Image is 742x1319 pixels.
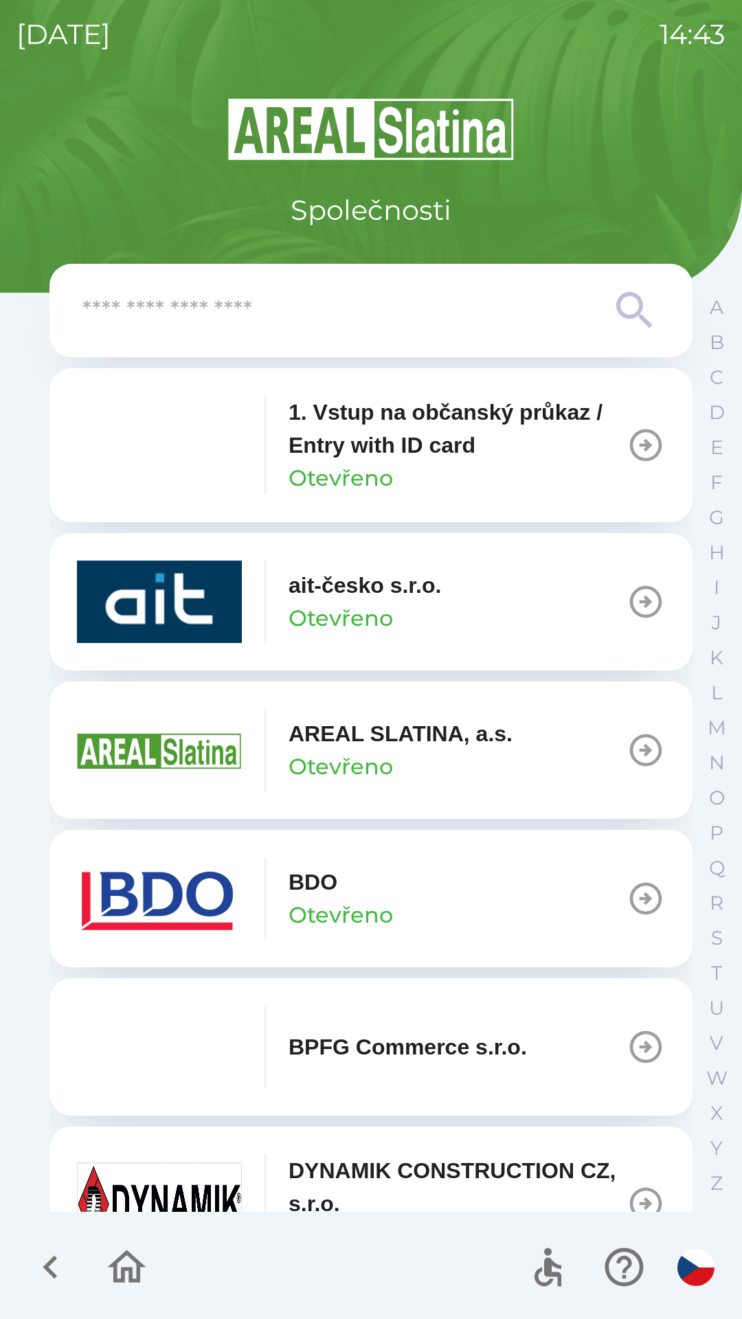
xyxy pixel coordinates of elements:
[708,716,726,740] p: M
[289,602,393,635] p: Otevřeno
[699,675,734,710] button: L
[77,404,242,486] img: 93ea42ec-2d1b-4d6e-8f8a-bdbb4610bcc3.png
[49,96,693,162] img: Logo
[699,290,734,325] button: A
[699,1061,734,1096] button: W
[699,500,734,535] button: G
[706,1066,728,1090] p: W
[699,991,734,1026] button: U
[699,886,734,921] button: R
[699,745,734,780] button: N
[289,1030,527,1063] p: BPFG Commerce s.r.o.
[699,815,734,850] button: P
[77,1162,242,1245] img: 9aa1c191-0426-4a03-845b-4981a011e109.jpeg
[710,821,723,845] p: P
[710,1136,723,1160] p: Y
[291,190,451,231] p: Společnosti
[710,1031,723,1055] p: V
[714,576,719,600] p: I
[49,681,693,819] button: AREAL SLATINA, a.s.Otevřeno
[677,1249,715,1286] img: cs flag
[699,850,734,886] button: Q
[660,14,726,55] p: 14:43
[699,535,734,570] button: H
[709,786,725,810] p: O
[49,1127,693,1281] button: DYNAMIK CONSTRUCTION CZ, s.r.o.Otevřeno
[49,978,693,1116] button: BPFG Commerce s.r.o.
[699,605,734,640] button: J
[711,961,722,985] p: T
[699,1131,734,1166] button: Y
[77,857,242,940] img: ae7449ef-04f1-48ed-85b5-e61960c78b50.png
[77,1006,242,1088] img: f3b1b367-54a7-43c8-9d7e-84e812667233.png
[709,541,725,565] p: H
[289,462,393,495] p: Otevřeno
[699,430,734,465] button: E
[699,570,734,605] button: I
[49,533,693,670] button: ait-česko s.r.o.Otevřeno
[709,401,725,425] p: D
[710,436,723,460] p: E
[289,717,513,750] p: AREAL SLATINA, a.s.
[289,1154,627,1220] p: DYNAMIK CONSTRUCTION CZ, s.r.o.
[49,830,693,967] button: BDOOtevřeno
[699,395,734,430] button: D
[77,561,242,643] img: 40b5cfbb-27b1-4737-80dc-99d800fbabba.png
[699,956,734,991] button: T
[289,899,393,932] p: Otevřeno
[711,926,723,950] p: S
[16,14,111,55] p: [DATE]
[709,856,725,880] p: Q
[710,891,723,915] p: R
[699,1026,734,1061] button: V
[289,750,393,783] p: Otevřeno
[699,360,734,395] button: C
[49,368,693,522] button: 1. Vstup na občanský průkaz / Entry with ID cardOtevřeno
[699,921,734,956] button: S
[289,396,627,462] p: 1. Vstup na občanský průkaz / Entry with ID card
[710,646,723,670] p: K
[699,780,734,815] button: O
[709,751,725,775] p: N
[711,681,722,705] p: L
[699,710,734,745] button: M
[710,330,724,354] p: B
[710,1101,723,1125] p: X
[699,1166,734,1201] button: Z
[709,506,724,530] p: G
[77,709,242,791] img: aad3f322-fb90-43a2-be23-5ead3ef36ce5.png
[699,640,734,675] button: K
[699,325,734,360] button: B
[710,471,723,495] p: F
[712,611,721,635] p: J
[710,365,723,390] p: C
[699,1096,734,1131] button: X
[289,866,337,899] p: BDO
[709,996,724,1020] p: U
[289,569,441,602] p: ait-česko s.r.o.
[710,295,723,319] p: A
[699,465,734,500] button: F
[710,1171,723,1195] p: Z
